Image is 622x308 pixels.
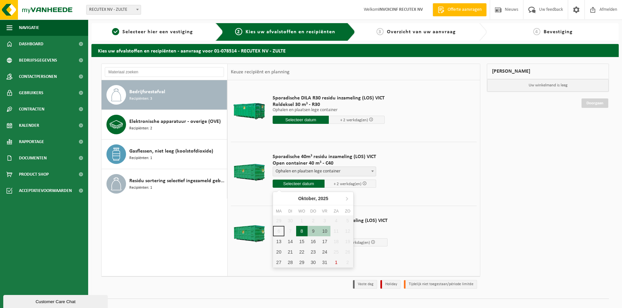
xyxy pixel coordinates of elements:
div: Oktober, [295,193,331,204]
span: + 2 werkdag(en) [334,182,361,186]
div: 21 [284,247,296,257]
span: Offerte aanvragen [446,7,483,13]
span: Recipiënten: 2 [129,125,152,132]
span: Gasflessen, niet leeg (koolstofdioxide) [129,147,213,155]
input: Selecteer datum [273,116,329,124]
div: 22 [296,247,308,257]
div: 9 [308,226,319,236]
span: Contactpersonen [19,68,57,85]
div: wo [296,208,308,214]
li: Vaste dag [353,280,377,289]
span: Acceptatievoorwaarden [19,183,72,199]
span: Navigatie [19,20,39,36]
div: 20 [273,247,284,257]
div: 17 [319,236,330,247]
a: Doorgaan [582,98,608,108]
span: + 2 werkdag(en) [342,241,370,245]
span: Kies uw afvalstoffen en recipiënten [246,29,335,35]
a: Offerte aanvragen [433,3,486,16]
span: Recipiënten: 3 [129,96,152,102]
span: Elektronische apparatuur - overige (OVE) [129,118,221,125]
span: 4 [533,28,540,35]
button: Gasflessen, niet leeg (koolstofdioxide) Recipiënten: 1 [102,139,227,169]
div: ma [273,208,284,214]
div: 29 [296,257,308,268]
i: 2025 [318,196,328,201]
span: 1 [112,28,119,35]
span: 2 [235,28,242,35]
h2: Kies uw afvalstoffen en recipiënten - aanvraag voor 01-078514 - RECUTEX NV - ZULTE [91,44,619,57]
span: Selecteer hier een vestiging [122,29,193,35]
div: 15 [296,236,308,247]
input: Materiaal zoeken [105,67,224,77]
div: 14 [284,236,296,247]
span: Rapportage [19,134,44,150]
span: Documenten [19,150,47,166]
p: Ophalen en plaatsen lege container [273,108,385,112]
div: 13 [273,236,284,247]
span: Sporadische DILA R30 residu inzameling (LOS) VICT [273,95,385,101]
button: Elektronische apparatuur - overige (OVE) Recipiënten: 2 [102,110,227,139]
span: Bedrijfsgegevens [19,52,57,68]
div: Keuze recipiënt en planning [228,64,293,80]
span: RECUTEX NV - ZULTE [87,5,141,14]
input: Selecteer datum [273,180,325,188]
li: Holiday [380,280,401,289]
span: Sporadische 40m³ residu inzameling (LOS) VICT [273,154,376,160]
div: [PERSON_NAME] [487,64,609,79]
div: 10 [319,226,330,236]
span: Dashboard [19,36,43,52]
span: Open container 40 m³ - C40 [273,160,376,167]
span: Recipiënten: 1 [129,185,152,191]
span: Recipiënten: 1 [129,155,152,161]
p: Uw winkelmand is leeg [487,79,609,92]
span: Ophalen en plaatsen lege container [273,167,376,176]
div: 24 [319,247,330,257]
span: Roldeksel 30 m³ - R30 [273,101,385,108]
div: zo [342,208,353,214]
div: 16 [308,236,319,247]
span: Bevestiging [544,29,573,35]
span: Residu sortering selectief ingezameld gebruikt textiel (verlaagde heffing) [129,177,225,185]
div: di [284,208,296,214]
strong: INVOICINF RECUTEX NV [378,7,423,12]
div: 8 [296,226,308,236]
div: 27 [273,257,284,268]
button: Residu sortering selectief ingezameld gebruikt textiel (verlaagde heffing) Recipiënten: 1 [102,169,227,198]
li: Tijdelijk niet toegestaan/période limitée [404,280,477,289]
span: 3 [376,28,384,35]
div: 30 [308,257,319,268]
div: 31 [319,257,330,268]
span: Gebruikers [19,85,43,101]
div: vr [319,208,330,214]
span: Ophalen en plaatsen lege container [273,167,376,176]
span: Overzicht van uw aanvraag [387,29,456,35]
span: Contracten [19,101,44,117]
span: RECUTEX NV - ZULTE [86,5,141,15]
button: Bedrijfsrestafval Recipiënten: 3 [102,80,227,110]
div: 23 [308,247,319,257]
div: do [308,208,319,214]
span: Product Shop [19,166,49,183]
span: Bedrijfsrestafval [129,88,165,96]
a: 1Selecteer hier een vestiging [95,28,210,36]
span: + 2 werkdag(en) [340,118,368,122]
iframe: chat widget [3,294,109,308]
div: za [330,208,342,214]
span: Kalender [19,117,39,134]
div: 28 [284,257,296,268]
